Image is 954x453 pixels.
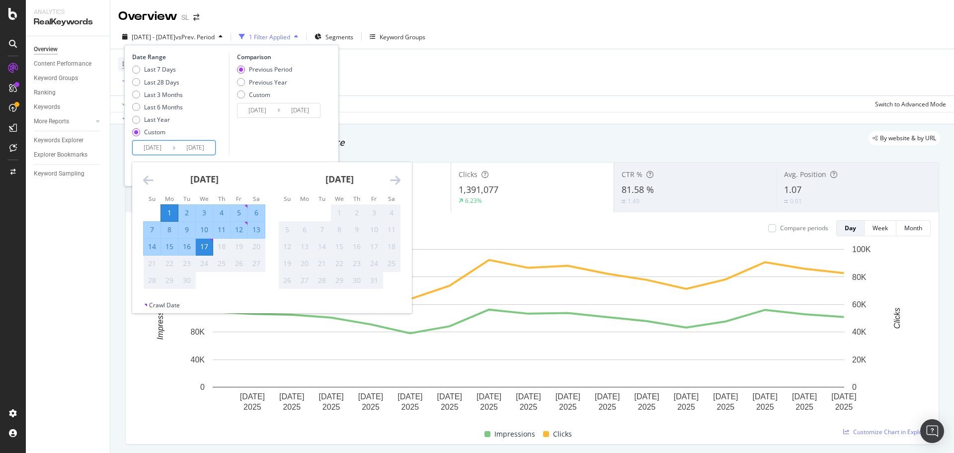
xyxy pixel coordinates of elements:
[753,392,778,401] text: [DATE]
[34,44,103,55] a: Overview
[790,197,802,205] div: 0.01
[437,392,462,401] text: [DATE]
[331,204,348,221] td: Not available. Wednesday, October 1, 2025
[622,200,626,203] img: Equal
[144,91,183,99] div: Last 3 Months
[144,225,160,235] div: 7
[178,208,195,218] div: 2
[366,275,383,285] div: 31
[161,275,178,285] div: 29
[196,208,213,218] div: 3
[314,221,331,238] td: Not available. Tuesday, October 7, 2025
[314,242,330,252] div: 14
[795,403,813,411] text: 2025
[314,272,331,289] td: Not available. Tuesday, October 28, 2025
[784,170,826,179] span: Avg. Position
[144,103,183,111] div: Last 6 Months
[331,259,348,269] div: 22
[366,272,383,289] td: Not available. Friday, October 31, 2025
[34,150,103,160] a: Explorer Bookmarks
[366,255,383,272] td: Not available. Friday, October 24, 2025
[331,208,348,218] div: 1
[231,208,247,218] div: 5
[383,242,400,252] div: 18
[465,196,482,205] div: 6.23%
[852,300,867,309] text: 60K
[196,225,213,235] div: 10
[477,392,501,401] text: [DATE]
[366,238,383,255] td: Not available. Friday, October 17, 2025
[383,208,400,218] div: 4
[213,225,230,235] div: 11
[34,59,91,69] div: Content Performance
[249,65,292,74] div: Previous Period
[218,194,225,202] small: Th
[325,173,354,185] strong: [DATE]
[628,197,639,205] div: 1.49
[249,78,287,87] div: Previous Year
[178,255,196,272] td: Not available. Tuesday, September 23, 2025
[279,392,304,401] text: [DATE]
[852,356,867,364] text: 20K
[780,224,828,232] div: Compare periods
[122,60,141,68] span: Device
[133,141,172,155] input: Start Date
[296,275,313,285] div: 27
[366,204,383,221] td: Not available. Friday, October 3, 2025
[348,208,365,218] div: 2
[520,403,538,411] text: 2025
[236,194,241,202] small: Fr
[34,8,102,16] div: Analytics
[118,96,147,112] button: Apply
[161,225,178,235] div: 8
[871,96,946,112] button: Switch to Advanced Mode
[196,221,213,238] td: Selected. Wednesday, September 10, 2025
[196,259,213,269] div: 24
[556,392,580,401] text: [DATE]
[132,91,183,99] div: Last 3 Months
[836,220,865,236] button: Day
[279,272,296,289] td: Not available. Sunday, October 26, 2025
[34,135,103,146] a: Keywords Explorer
[34,102,60,112] div: Keywords
[213,255,231,272] td: Not available. Thursday, September 25, 2025
[383,255,400,272] td: Not available. Saturday, October 25, 2025
[348,221,366,238] td: Not available. Thursday, October 9, 2025
[161,259,178,269] div: 22
[366,208,383,218] div: 3
[132,115,183,124] div: Last Year
[190,173,219,185] strong: [DATE]
[598,403,616,411] text: 2025
[383,259,400,269] div: 25
[191,356,205,364] text: 40K
[144,78,179,87] div: Last 28 Days
[132,162,411,301] div: Calendar
[231,225,247,235] div: 12
[318,392,343,401] text: [DATE]
[248,225,265,235] div: 13
[178,238,196,255] td: Selected. Tuesday, September 16, 2025
[118,76,158,88] button: Add Filter
[348,225,365,235] div: 9
[717,403,735,411] text: 2025
[371,194,377,202] small: Fr
[231,259,247,269] div: 26
[132,65,183,74] div: Last 7 Days
[756,403,774,411] text: 2025
[34,88,103,98] a: Ranking
[283,403,301,411] text: 2025
[314,238,331,255] td: Not available. Tuesday, October 14, 2025
[896,220,931,236] button: Month
[248,221,265,238] td: Selected. Saturday, September 13, 2025
[638,403,656,411] text: 2025
[284,194,291,202] small: Su
[314,259,330,269] div: 21
[178,275,195,285] div: 30
[300,194,309,202] small: Mo
[366,225,383,235] div: 10
[366,259,383,269] div: 24
[388,194,395,202] small: Sa
[880,135,936,141] span: By website & by URL
[161,272,178,289] td: Not available. Monday, September 29, 2025
[348,238,366,255] td: Not available. Thursday, October 16, 2025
